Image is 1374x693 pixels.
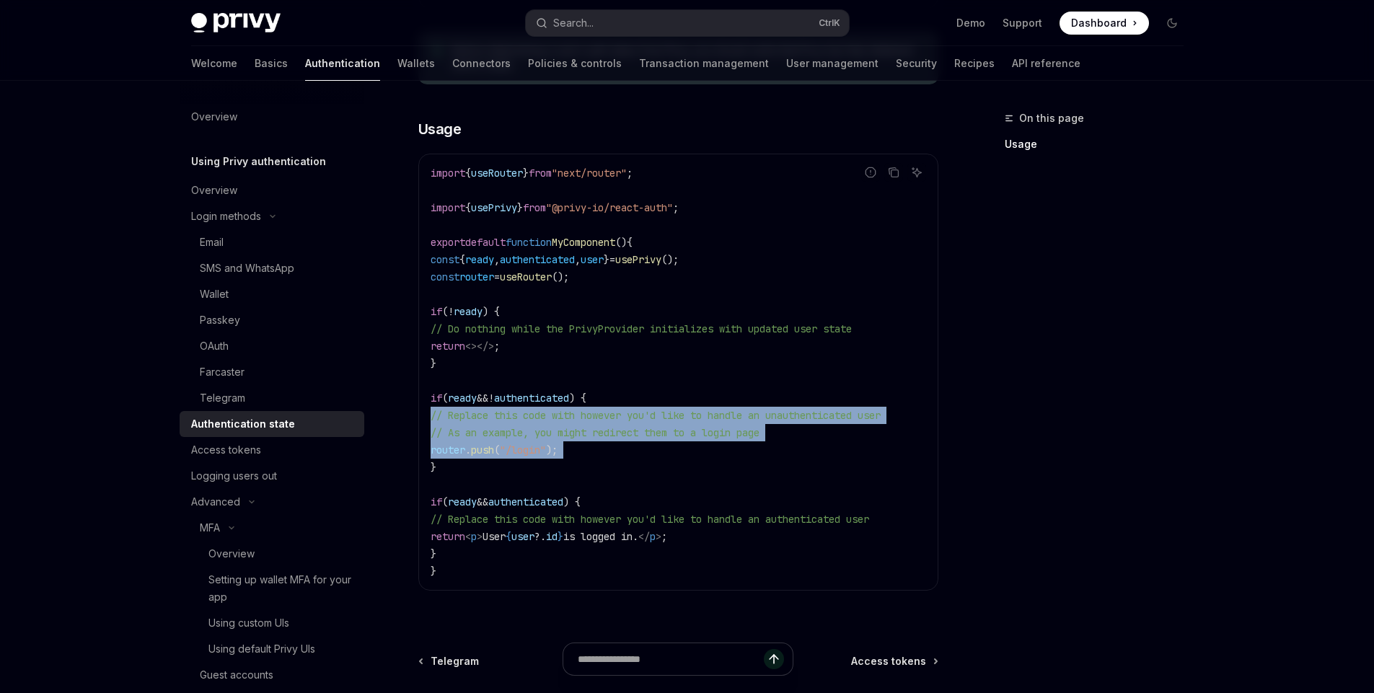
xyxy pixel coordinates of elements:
span: return [431,530,465,543]
a: Support [1003,16,1042,30]
span: authenticated [488,495,563,508]
button: Report incorrect code [861,163,880,182]
span: ) { [569,392,586,405]
a: Guest accounts [180,662,364,688]
div: Passkey [200,312,240,329]
span: } [431,461,436,474]
span: // Replace this code with however you'd like to handle an unauthenticated user [431,409,881,422]
a: Using custom UIs [180,610,364,636]
span: ready [454,305,483,318]
span: (); [552,270,569,283]
span: } [558,530,563,543]
a: Transaction management [639,46,769,81]
span: import [431,167,465,180]
span: = [494,270,500,283]
span: usePrivy [471,201,517,214]
span: . [465,443,471,456]
span: if [431,392,442,405]
a: SMS and WhatsApp [180,255,364,281]
span: if [431,495,442,508]
span: id [546,530,558,543]
a: Overview [180,541,364,567]
div: OAuth [200,337,229,355]
span: ) { [563,495,581,508]
div: SMS and WhatsApp [200,260,294,277]
span: (); [661,253,679,266]
span: export [431,236,465,249]
span: </ [638,530,650,543]
span: const [431,270,459,283]
span: ; [673,201,679,214]
span: ?. [534,530,546,543]
a: Demo [956,16,985,30]
a: Overview [180,177,364,203]
span: ! [448,305,454,318]
span: "@privy-io/react-auth" [546,201,673,214]
button: Search...CtrlK [526,10,849,36]
span: } [517,201,523,214]
span: Usage [418,119,462,139]
span: user [511,530,534,543]
a: Wallets [397,46,435,81]
span: // Replace this code with however you'd like to handle an authenticated user [431,513,869,526]
div: Overview [191,108,237,125]
div: Setting up wallet MFA for your app [208,571,356,606]
button: Ask AI [907,163,926,182]
span: user [581,253,604,266]
span: ready [448,495,477,508]
div: Overview [208,545,255,562]
span: const [431,253,459,266]
a: Logging users out [180,463,364,489]
a: Access tokens [180,437,364,463]
span: MyComponent [552,236,615,249]
span: ! [488,392,494,405]
span: useRouter [500,270,552,283]
input: Ask a question... [578,643,764,675]
a: Farcaster [180,359,364,385]
span: > [656,530,661,543]
img: dark logo [191,13,281,33]
span: // As an example, you might redirect them to a login page [431,426,759,439]
span: ); [546,443,558,456]
span: default [465,236,506,249]
span: , [494,253,500,266]
span: authenticated [500,253,575,266]
span: { [465,201,471,214]
span: authenticated [494,392,569,405]
a: Basics [255,46,288,81]
div: Search... [553,14,594,32]
span: ready [448,392,477,405]
a: API reference [1012,46,1080,81]
span: ; [661,530,667,543]
span: , [575,253,581,266]
a: Policies & controls [528,46,622,81]
div: Using custom UIs [208,614,289,632]
span: = [609,253,615,266]
a: Passkey [180,307,364,333]
span: Dashboard [1071,16,1127,30]
a: Recipes [954,46,995,81]
a: Connectors [452,46,511,81]
span: router [459,270,494,283]
span: > [477,530,483,543]
span: p [471,530,477,543]
a: Email [180,229,364,255]
div: MFA [200,519,220,537]
span: ( [494,443,500,456]
div: Login methods [191,208,261,225]
button: Copy the contents from the code block [884,163,903,182]
span: ) { [483,305,500,318]
span: { [459,253,465,266]
div: Logging users out [191,467,277,485]
a: Authentication state [180,411,364,437]
span: ; [627,167,633,180]
div: Guest accounts [200,666,273,684]
a: Security [896,46,937,81]
button: Login methods [180,203,364,229]
span: "/login" [500,443,546,456]
span: < [465,530,471,543]
span: push [471,443,494,456]
div: Telegram [200,389,245,407]
span: ready [465,253,494,266]
span: if [431,305,442,318]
